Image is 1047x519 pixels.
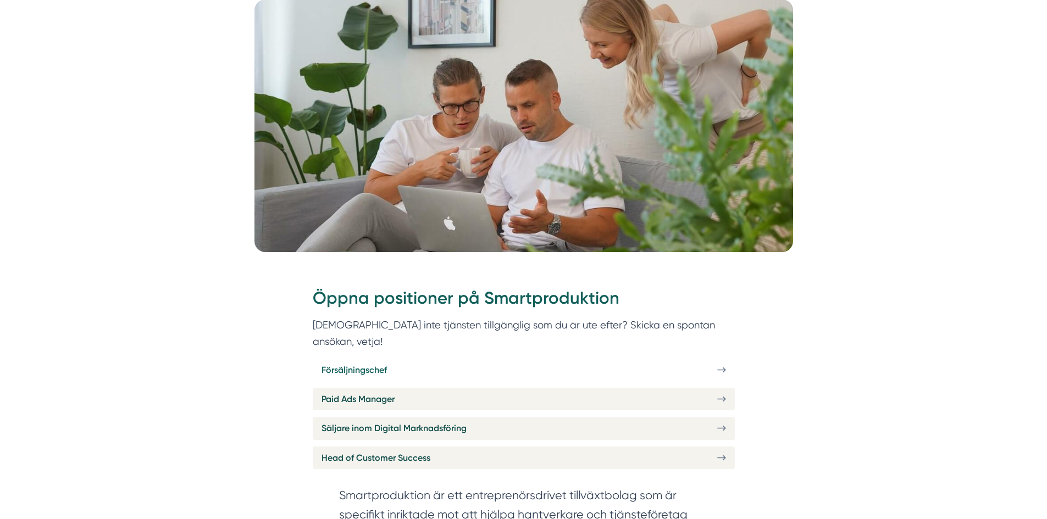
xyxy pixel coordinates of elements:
[313,417,735,439] a: Säljare inom Digital Marknadsföring
[322,392,395,406] span: Paid Ads Manager
[313,317,735,349] p: [DEMOGRAPHIC_DATA] inte tjänsten tillgänglig som du är ute efter? Skicka en spontan ansökan, vetja!
[313,447,735,469] a: Head of Customer Success
[322,421,467,435] span: Säljare inom Digital Marknadsföring
[313,388,735,410] a: Paid Ads Manager
[313,286,735,317] h2: Öppna positioner på Smartproduktion
[322,363,387,377] span: Försäljningschef
[322,451,430,465] span: Head of Customer Success
[313,359,735,381] a: Försäljningschef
